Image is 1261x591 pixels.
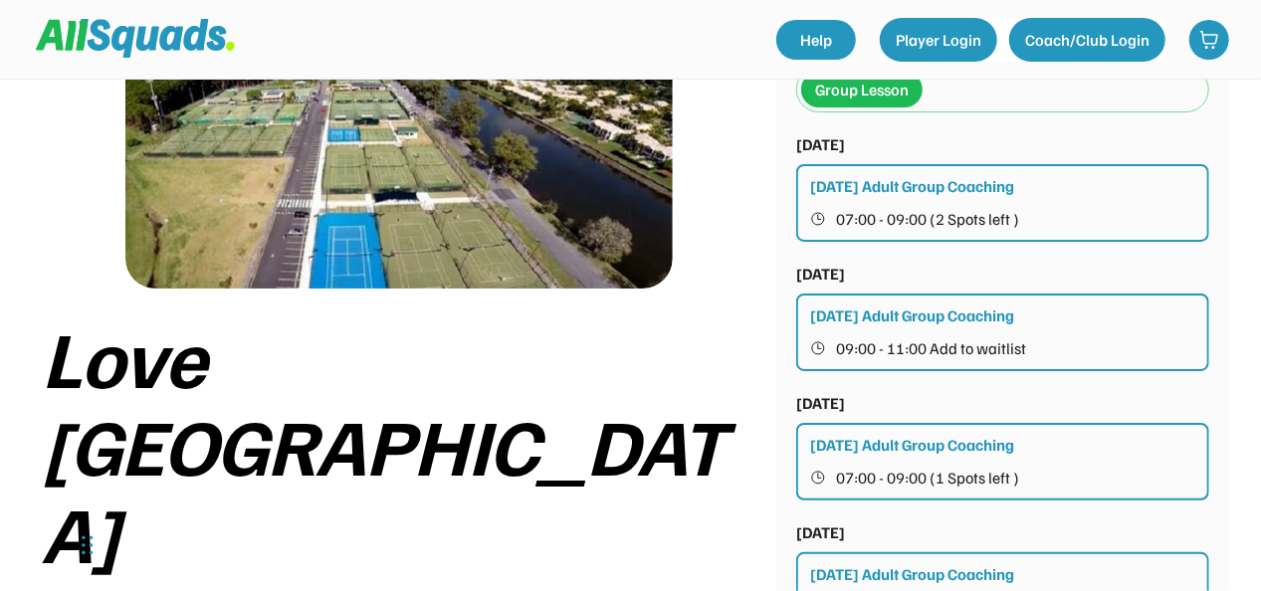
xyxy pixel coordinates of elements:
img: shopping-cart-01%20%281%29.svg [1199,30,1219,50]
button: 09:00 - 11:00 Add to waitlist [810,335,1197,361]
img: Squad%20Logo.svg [36,19,235,57]
button: Coach/Club Login [1009,18,1165,62]
a: Help [776,20,856,60]
button: Player Login [880,18,997,62]
div: [DATE] Adult Group Coaching [810,174,1014,198]
button: 07:00 - 09:00 (1 Spots left ) [810,465,1197,491]
div: [DATE] [796,520,845,544]
div: [DATE] Adult Group Coaching [810,303,1014,327]
span: 07:00 - 09:00 (1 Spots left ) [836,470,1019,486]
span: 07:00 - 09:00 (2 Spots left ) [836,211,1019,227]
div: [DATE] [796,262,845,286]
div: [DATE] [796,391,845,415]
button: 07:00 - 09:00 (2 Spots left ) [810,206,1197,232]
div: Love [GEOGRAPHIC_DATA] [42,312,756,575]
div: [DATE] [796,132,845,156]
div: [DATE] Adult Group Coaching [810,433,1014,457]
div: Group Lesson [815,78,909,101]
div: [DATE] Adult Group Coaching [810,562,1014,586]
span: 09:00 - 11:00 Add to waitlist [836,340,1026,356]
